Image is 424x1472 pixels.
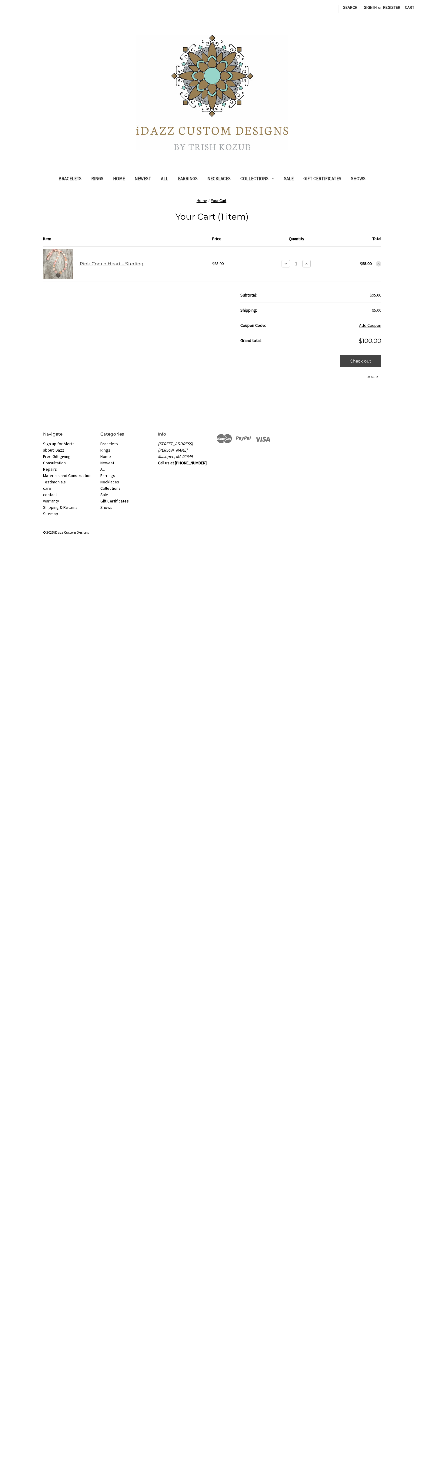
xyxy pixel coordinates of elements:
span: $95.00 [370,292,381,298]
li: | [338,2,340,14]
a: care [43,486,51,491]
a: All [156,172,173,187]
a: Home [100,454,111,459]
strong: Call us at [PHONE_NUMBER] [158,460,207,466]
a: All [100,466,105,472]
a: Rings [86,172,108,187]
a: Testimonials [43,479,66,485]
a: Gift Certificates [299,172,346,187]
a: Home [197,198,207,203]
a: Sale [100,492,108,497]
strong: Subtotal: [240,292,257,298]
th: Total [325,236,381,247]
a: warranty [43,498,59,504]
strong: Grand total: [240,338,262,343]
a: Earrings [100,473,115,478]
a: Newest [130,172,156,187]
a: Check out [340,355,381,367]
p: -- or use -- [305,373,381,380]
span: $95.00 [212,261,224,266]
span: $100.00 [359,337,381,344]
a: Repairs [43,466,57,472]
span: Cart [405,5,414,10]
a: Necklaces [100,479,119,485]
button: Add Coupon [359,322,381,329]
a: Newest [100,460,114,466]
th: Price [212,236,269,247]
a: Bracelets [54,172,86,187]
a: Collections [235,172,279,187]
a: Earrings [173,172,202,187]
strong: Shipping: [240,307,257,313]
strong: $95.00 [360,261,372,266]
a: about iDazz [43,447,64,453]
a: Necklaces [202,172,235,187]
a: Shows [346,172,370,187]
a: Free Gift-giving Consultation [43,454,71,466]
img: iDazz Custom Designs [136,35,288,150]
address: [STREET_ADDRESS][PERSON_NAME] Mashpee, MA 02649 [158,441,209,460]
a: Collections [100,486,121,491]
p: © 2025 iDazz Custom Designs [43,530,381,535]
th: Quantity [269,236,325,247]
nav: Breadcrumb [43,198,381,204]
a: Shipping & Returns [43,505,78,510]
a: contact [43,492,57,497]
a: Materials and Construction [43,473,92,478]
th: Item [43,236,212,247]
span: or [377,4,382,11]
a: Gift Certificates [100,498,129,504]
h5: Navigate [43,431,94,437]
a: Sitemap [43,511,58,516]
a: Sale [279,172,299,187]
a: Shows [100,505,112,510]
a: Your Cart [211,198,226,203]
a: $5.00 [372,307,381,313]
a: Pink Conch Heart - Sterling [80,261,144,267]
h5: Info [158,431,209,437]
strong: Coupon Code: [240,323,266,328]
a: Bracelets [100,441,118,446]
a: Sign up for Alerts [43,441,75,446]
a: Rings [100,447,110,453]
a: Home [108,172,130,187]
h5: Categories [100,431,152,437]
h1: Your Cart (1 item) [43,210,381,223]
